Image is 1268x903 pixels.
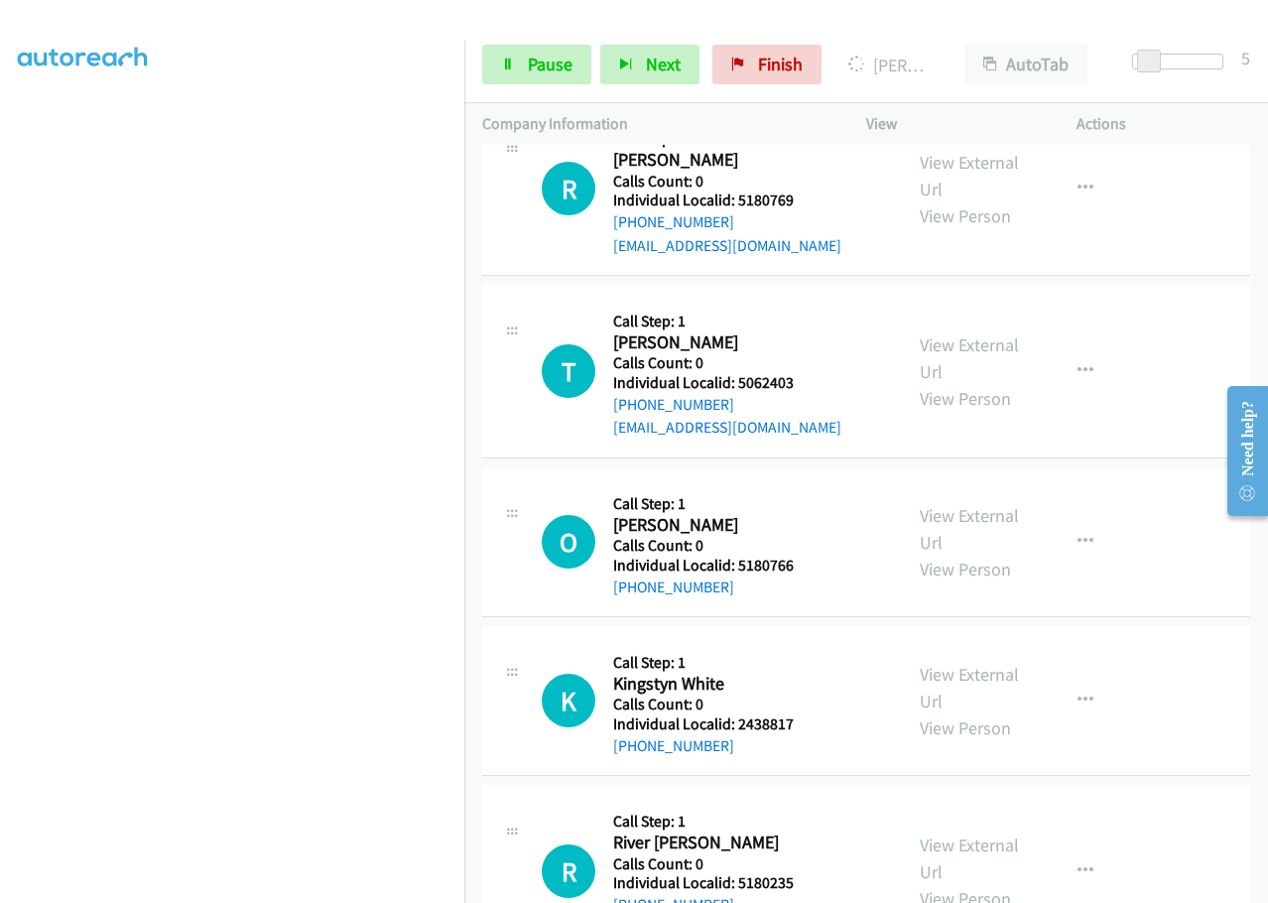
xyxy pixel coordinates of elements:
h5: Individual Localid: 2438817 [613,714,794,734]
p: Actions [1077,112,1251,136]
span: Next [646,53,681,75]
a: Pause [482,45,591,84]
h1: K [542,674,595,727]
h5: Call Step: 1 [613,494,794,514]
h5: Call Step: 1 [613,812,841,832]
h1: T [542,344,595,398]
span: Pause [528,53,572,75]
a: View External Url [920,663,1019,712]
div: The call is yet to be attempted [542,844,595,898]
div: The call is yet to be attempted [542,344,595,398]
a: View External Url [920,333,1019,383]
div: The call is yet to be attempted [542,515,595,569]
h2: [PERSON_NAME] [613,149,841,172]
a: [PHONE_NUMBER] [613,736,734,755]
h5: Calls Count: 0 [613,695,794,714]
div: 5 [1241,45,1250,71]
div: The call is yet to be attempted [542,674,595,727]
button: AutoTab [964,45,1087,84]
a: [PHONE_NUMBER] [613,212,734,231]
h2: [PERSON_NAME] [613,331,841,354]
a: [PHONE_NUMBER] [613,578,734,596]
h5: Individual Localid: 5180766 [613,556,794,576]
h2: [PERSON_NAME] [613,514,794,537]
a: Finish [712,45,822,84]
button: Next [600,45,699,84]
a: [EMAIL_ADDRESS][DOMAIN_NAME] [613,418,841,437]
a: View Person [920,558,1011,580]
h1: O [542,515,595,569]
h5: Calls Count: 0 [613,536,794,556]
h1: R [542,844,595,898]
h5: Calls Count: 0 [613,854,841,874]
h2: River [PERSON_NAME] [613,832,841,854]
a: View Person [920,204,1011,227]
h5: Individual Localid: 5180235 [613,873,841,893]
p: Company Information [482,112,830,136]
h2: Kingstyn White [613,673,794,696]
h5: Individual Localid: 5062403 [613,373,841,393]
p: [PERSON_NAME] [848,52,929,78]
iframe: Resource Center [1210,372,1268,530]
h5: Individual Localid: 5180769 [613,191,841,210]
span: Finish [758,53,803,75]
a: View External Url [920,504,1019,554]
h5: Call Step: 1 [613,653,794,673]
h1: R [542,162,595,215]
a: [PHONE_NUMBER] [613,395,734,414]
h5: Call Step: 1 [613,312,841,331]
h5: Calls Count: 0 [613,353,841,373]
a: View Person [920,716,1011,739]
p: View [866,112,1041,136]
a: View External Url [920,151,1019,200]
h5: Calls Count: 0 [613,172,841,192]
a: View Person [920,387,1011,410]
div: The call is yet to be attempted [542,162,595,215]
a: View External Url [920,834,1019,883]
a: [EMAIL_ADDRESS][DOMAIN_NAME] [613,236,841,255]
